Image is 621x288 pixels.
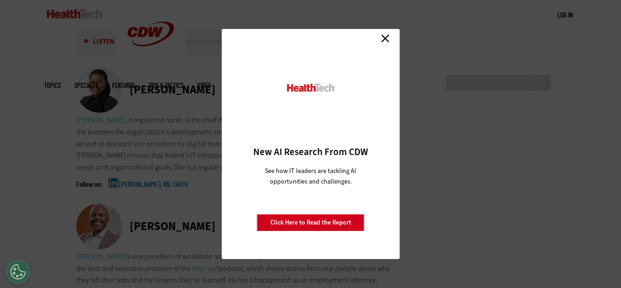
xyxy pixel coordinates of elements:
[6,260,29,283] div: Cookies Settings
[6,260,29,283] button: Open Preferences
[378,31,392,45] a: Close
[238,145,383,158] h3: New AI Research From CDW
[285,83,336,92] img: HealthTech_0.png
[254,166,367,187] p: See how IT leaders are tackling AI opportunities and challenges.
[257,214,365,231] a: Click Here to Read the Report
